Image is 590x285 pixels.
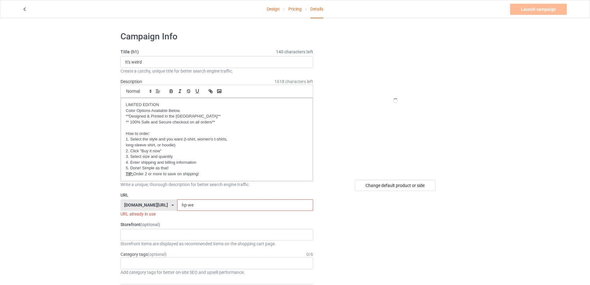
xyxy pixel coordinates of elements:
[126,148,308,154] p: 2. Click "Buy it now"
[141,222,160,227] span: (optional)
[126,119,308,125] p: ** 100% Safe and Secure checkout on all orders**
[126,171,308,177] p: Order 2 or more to save on shipping!
[120,181,313,188] div: Write a unique, thorough description for better search engine traffic.
[126,154,308,160] p: 3. Select size and quantity
[120,31,313,42] h1: Campaign Info
[126,142,308,148] p: long-sleeve shirt, or hoodie)
[148,252,167,257] span: (optional)
[288,0,302,18] a: Pricing
[120,269,313,275] div: Add category tags for better on-site SEO and upsell performance.
[120,192,313,198] label: URL
[120,251,167,257] label: Category tags
[276,49,313,55] span: 140 characters left
[120,49,313,55] label: Title (h1)
[306,251,313,257] div: 0 / 6
[126,160,308,166] p: 4. Enter shipping and billing information
[267,0,280,18] a: Design
[126,114,308,119] p: **Designed & Printed in the [GEOGRAPHIC_DATA]**
[120,68,313,74] div: Create a catchy, unique title for better search engine traffic.
[126,136,308,142] p: 1. Select the style and you want (t-shirt, women's t-shirts,
[120,211,313,217] div: URL already in use
[120,221,313,228] label: Storefront
[310,0,323,18] div: Details
[126,171,133,176] u: TIP:
[274,78,313,85] span: 1618 characters left
[126,108,308,114] p: Color Options Available Below.
[120,241,313,247] div: Storefront items are displayed as recommended items on the shopping cart page.
[126,165,308,171] p: 5. Done! Simple as that!
[126,131,308,137] p: How to order:
[355,180,435,191] div: Change default product or side
[124,203,168,207] div: [DOMAIN_NAME][URL]
[126,102,308,108] p: LIMITED EDITION
[120,79,142,84] label: Description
